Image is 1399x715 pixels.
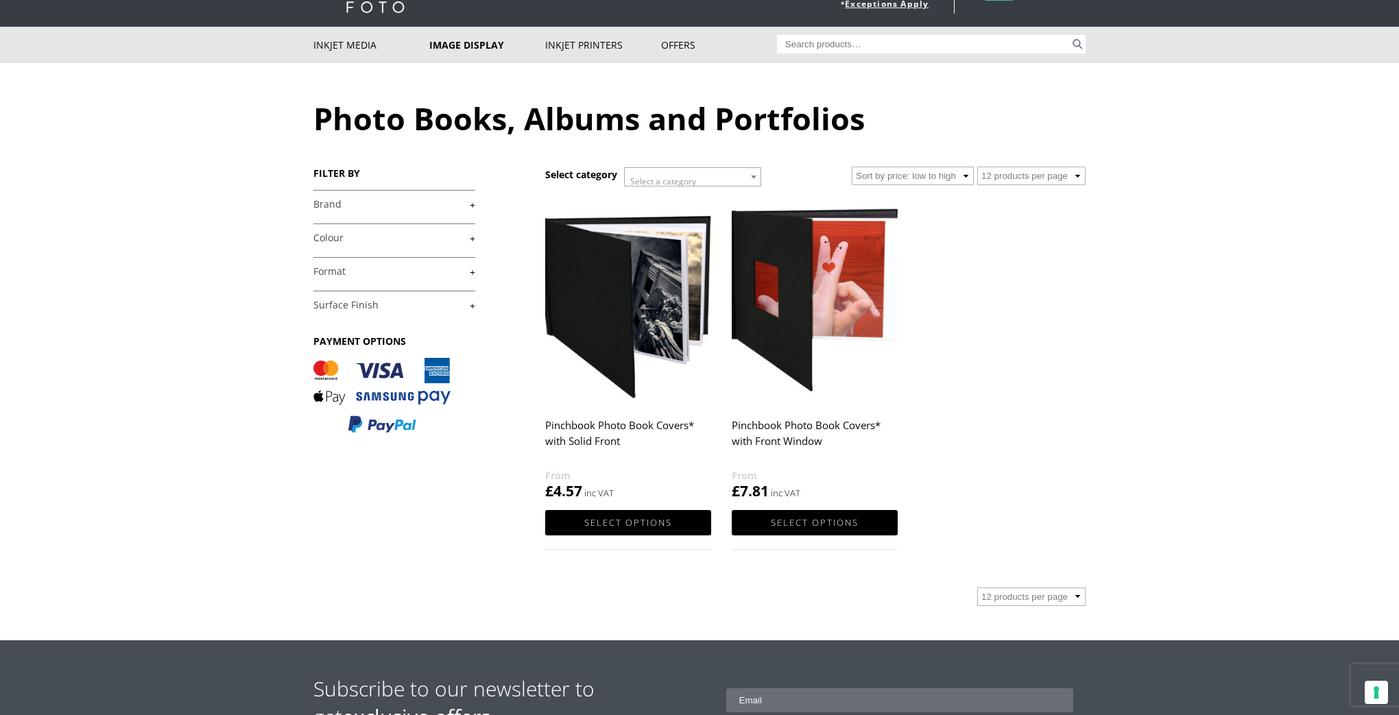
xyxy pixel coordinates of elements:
h2: Pinchbook Photo Book Covers* with Front Window [732,413,898,468]
a: Pinchbook Photo Book Covers* with Solid Front £4.57 [545,196,711,501]
span: £ [545,481,553,500]
a: Select options for “Pinchbook Photo Book Covers* with Front Window” [732,510,898,535]
h2: Pinchbook Photo Book Covers* with Solid Front [545,413,711,468]
a: Pinchbook Photo Book Covers* with Front Window £7.81 [732,196,898,501]
input: Search products… [777,35,1071,53]
h4: Format [313,257,475,284]
button: Your consent preferences for tracking technologies [1365,681,1388,704]
a: + [313,232,475,245]
a: Select options for “Pinchbook Photo Book Covers* with Solid Front” [545,510,711,535]
h3: PAYMENT OPTIONS [313,335,475,348]
img: Pinchbook Photo Book Covers* with Solid Front [545,196,711,404]
a: Inkjet Printers [545,27,661,63]
bdi: 7.81 [732,481,769,500]
bdi: 4.57 [545,481,582,500]
h4: Brand [313,190,475,217]
img: Pinchbook Photo Book Covers* with Front Window [732,196,898,404]
a: Offers [661,27,777,63]
h3: FILTER BY [313,167,475,180]
img: PAYMENT OPTIONS [313,358,451,434]
h4: Colour [313,223,475,251]
select: Shop order [852,167,974,185]
a: Inkjet Media [313,27,429,63]
h4: Surface Finish [313,291,475,318]
button: Search [1070,35,1086,53]
span: £ [732,481,740,500]
a: + [313,198,475,211]
input: Email [726,688,1074,712]
h3: Select category [545,168,617,181]
a: + [313,299,475,312]
span: Select a category [630,175,696,187]
h1: Photo Books, Albums and Portfolios [313,97,1086,139]
a: + [313,265,475,278]
a: Image Display [429,27,545,63]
